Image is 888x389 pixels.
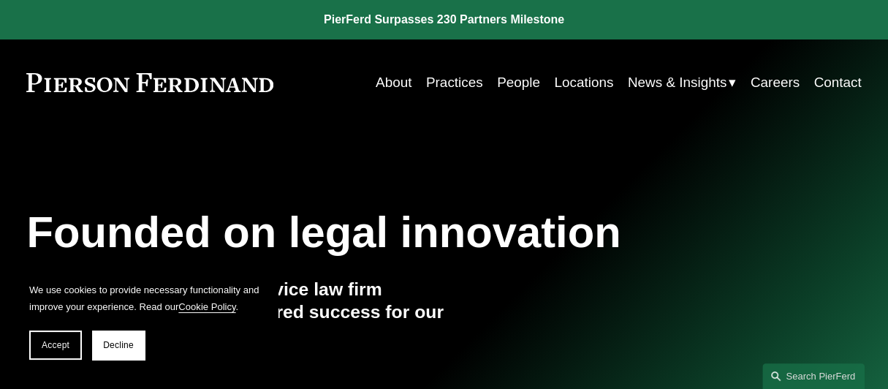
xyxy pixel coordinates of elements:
[751,69,800,97] a: Careers
[42,340,69,350] span: Accept
[426,69,483,97] a: Practices
[813,69,861,97] a: Contact
[628,69,737,97] a: folder dropdown
[376,69,411,97] a: About
[497,69,540,97] a: People
[92,331,145,360] button: Decline
[762,363,865,389] a: Search this site
[178,301,235,312] a: Cookie Policy
[29,282,263,316] p: We use cookies to provide necessary functionality and improve your experience. Read our .
[15,267,278,374] section: Cookie banner
[554,69,613,97] a: Locations
[628,70,727,95] span: News & Insights
[29,331,82,360] button: Accept
[26,208,722,257] h1: Founded on legal innovation
[103,340,134,350] span: Decline
[26,278,444,347] h4: We are a tech-driven, full-service law firm delivering outcomes and shared success for our global...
